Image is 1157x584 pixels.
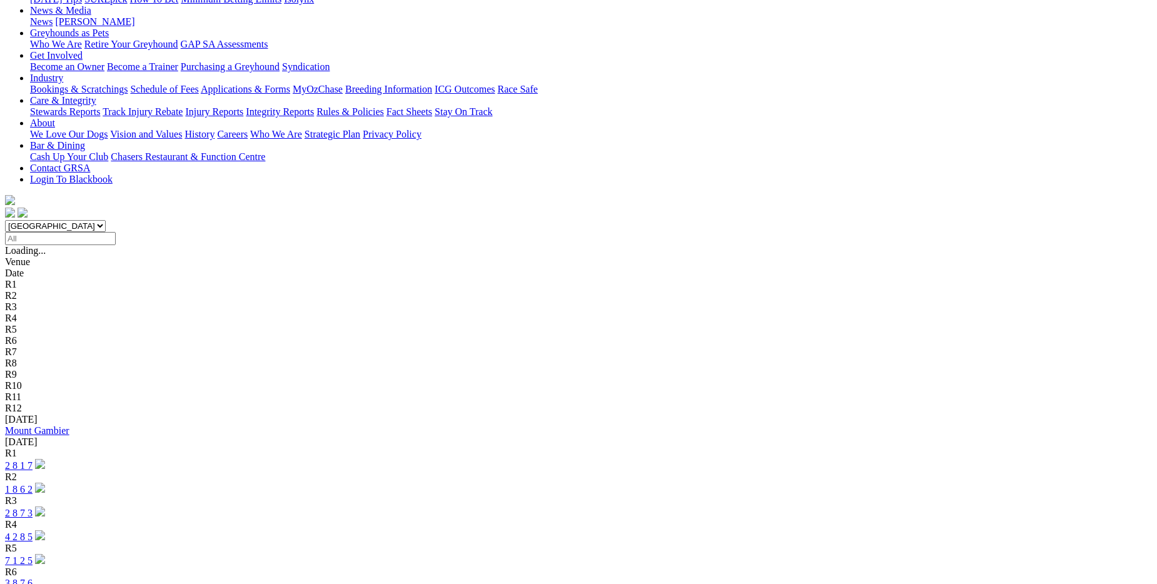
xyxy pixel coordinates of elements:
[5,380,1152,391] div: R10
[5,495,1152,506] div: R3
[30,174,113,184] a: Login To Blackbook
[5,508,33,518] a: 2 8 7 3
[30,163,90,173] a: Contact GRSA
[35,483,45,493] img: play-circle.svg
[181,61,280,72] a: Purchasing a Greyhound
[316,106,384,117] a: Rules & Policies
[5,245,46,256] span: Loading...
[30,106,100,117] a: Stewards Reports
[184,129,215,139] a: History
[30,16,1152,28] div: News & Media
[30,129,1152,140] div: About
[201,84,290,94] a: Applications & Forms
[387,106,432,117] a: Fact Sheets
[35,554,45,564] img: play-circle.svg
[435,106,492,117] a: Stay On Track
[5,519,1152,530] div: R4
[5,290,1152,301] div: R2
[5,543,1152,554] div: R5
[5,358,1152,369] div: R8
[5,566,1152,578] div: R6
[30,140,85,151] a: Bar & Dining
[35,530,45,540] img: play-circle.svg
[84,39,178,49] a: Retire Your Greyhound
[497,84,537,94] a: Race Safe
[217,129,248,139] a: Careers
[5,324,1152,335] div: R5
[5,460,33,471] a: 2 8 1 7
[30,84,1152,95] div: Industry
[5,268,1152,279] div: Date
[5,256,1152,268] div: Venue
[5,346,1152,358] div: R7
[30,129,108,139] a: We Love Our Dogs
[103,106,183,117] a: Track Injury Rebate
[5,335,1152,346] div: R6
[30,28,109,38] a: Greyhounds as Pets
[110,129,182,139] a: Vision and Values
[35,506,45,516] img: play-circle.svg
[30,39,82,49] a: Who We Are
[30,61,104,72] a: Become an Owner
[250,129,302,139] a: Who We Are
[5,195,15,205] img: logo-grsa-white.png
[5,208,15,218] img: facebook.svg
[185,106,243,117] a: Injury Reports
[363,129,422,139] a: Privacy Policy
[30,61,1152,73] div: Get Involved
[130,84,198,94] a: Schedule of Fees
[30,73,63,83] a: Industry
[5,484,33,495] a: 1 8 6 2
[107,61,178,72] a: Become a Trainer
[5,313,1152,324] div: R4
[5,555,33,566] a: 7 1 2 5
[305,129,360,139] a: Strategic Plan
[30,5,91,16] a: News & Media
[30,118,55,128] a: About
[181,39,268,49] a: GAP SA Assessments
[282,61,330,72] a: Syndication
[5,436,1152,448] div: [DATE]
[30,151,108,162] a: Cash Up Your Club
[30,151,1152,163] div: Bar & Dining
[435,84,495,94] a: ICG Outcomes
[30,106,1152,118] div: Care & Integrity
[5,425,69,436] a: Mount Gambier
[5,369,1152,380] div: R9
[30,84,128,94] a: Bookings & Scratchings
[5,391,1152,403] div: R11
[5,301,1152,313] div: R3
[35,459,45,469] img: play-circle.svg
[18,208,28,218] img: twitter.svg
[30,50,83,61] a: Get Involved
[111,151,265,162] a: Chasers Restaurant & Function Centre
[30,95,96,106] a: Care & Integrity
[5,448,1152,459] div: R1
[5,232,116,245] input: Select date
[246,106,314,117] a: Integrity Reports
[30,39,1152,50] div: Greyhounds as Pets
[5,414,1152,425] div: [DATE]
[293,84,343,94] a: MyOzChase
[5,403,1152,414] div: R12
[30,16,53,27] a: News
[5,471,1152,483] div: R2
[5,279,1152,290] div: R1
[55,16,134,27] a: [PERSON_NAME]
[5,531,33,542] a: 4 2 8 5
[345,84,432,94] a: Breeding Information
